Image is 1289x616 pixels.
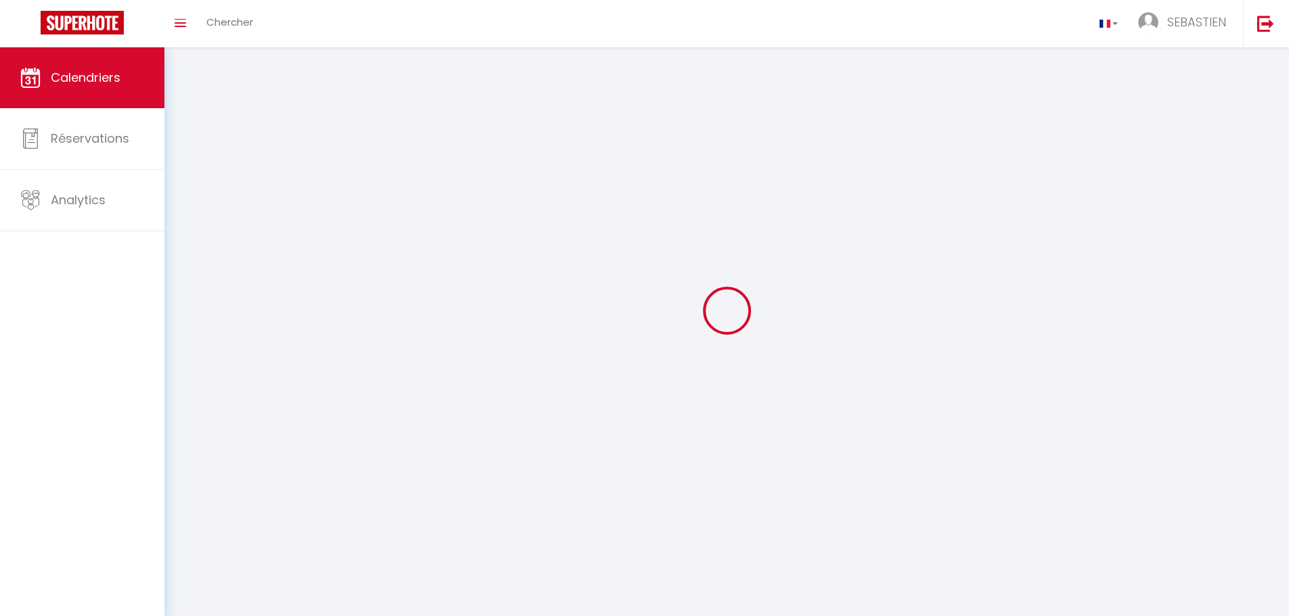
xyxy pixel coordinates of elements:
[41,11,124,34] img: Super Booking
[51,191,106,208] span: Analytics
[1167,14,1226,30] span: SEBASTIEN
[51,69,120,86] span: Calendriers
[51,130,129,147] span: Réservations
[1257,15,1274,32] img: logout
[1138,12,1158,32] img: ...
[206,15,253,29] span: Chercher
